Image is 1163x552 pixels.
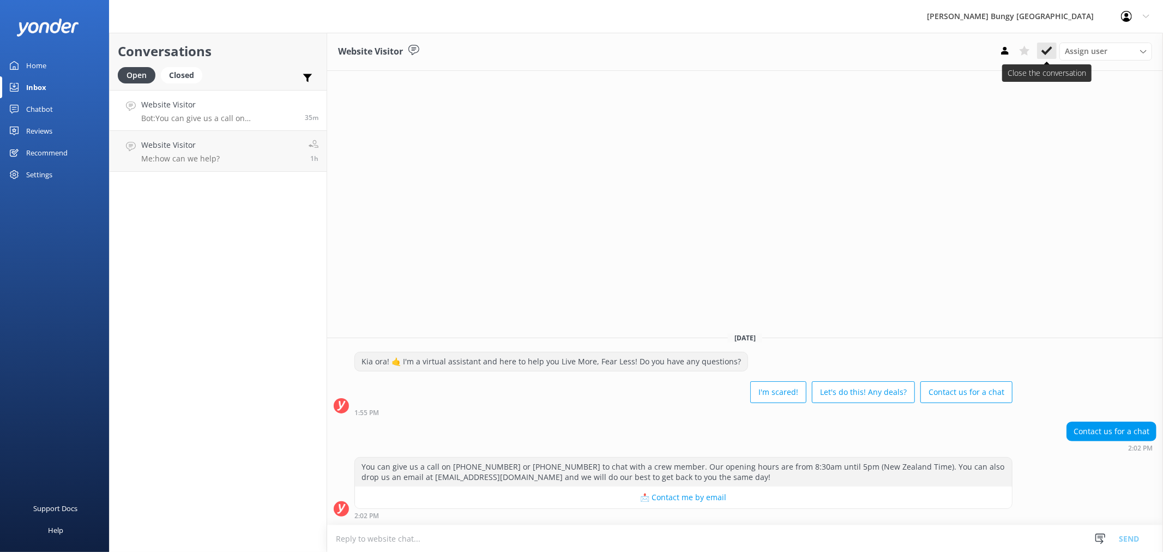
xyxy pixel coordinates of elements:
[355,487,1012,508] button: 📩 Contact me by email
[34,497,78,519] div: Support Docs
[161,69,208,81] a: Closed
[338,45,403,59] h3: Website Visitor
[141,113,297,123] p: Bot: You can give us a call on [PHONE_NUMBER] or [PHONE_NUMBER] to chat with a crew member. Our o...
[812,381,915,403] button: Let's do this! Any deals?
[1059,43,1152,60] div: Assign User
[141,99,297,111] h4: Website Visitor
[118,67,155,83] div: Open
[118,69,161,81] a: Open
[26,76,46,98] div: Inbox
[26,98,53,120] div: Chatbot
[310,154,318,163] span: Aug 25 2025 12:45pm (UTC +12:00) Pacific/Auckland
[1128,445,1153,452] strong: 2:02 PM
[16,19,79,37] img: yonder-white-logo.png
[920,381,1013,403] button: Contact us for a chat
[1066,444,1156,452] div: Aug 25 2025 02:02pm (UTC +12:00) Pacific/Auckland
[110,90,327,131] a: Website VisitorBot:You can give us a call on [PHONE_NUMBER] or [PHONE_NUMBER] to chat with a crew...
[141,154,220,164] p: Me: how can we help?
[354,409,1013,416] div: Aug 25 2025 01:55pm (UTC +12:00) Pacific/Auckland
[728,333,762,343] span: [DATE]
[118,41,318,62] h2: Conversations
[48,519,63,541] div: Help
[354,513,379,519] strong: 2:02 PM
[750,381,806,403] button: I'm scared!
[141,139,220,151] h4: Website Visitor
[26,120,52,142] div: Reviews
[355,458,1012,487] div: You can give us a call on [PHONE_NUMBER] or [PHONE_NUMBER] to chat with a crew member. Our openin...
[354,512,1013,519] div: Aug 25 2025 02:02pm (UTC +12:00) Pacific/Auckland
[1067,422,1156,441] div: Contact us for a chat
[354,410,379,416] strong: 1:55 PM
[355,352,748,371] div: Kia ora! 🤙 I'm a virtual assistant and here to help you Live More, Fear Less! Do you have any que...
[305,113,318,122] span: Aug 25 2025 02:02pm (UTC +12:00) Pacific/Auckland
[26,164,52,185] div: Settings
[161,67,202,83] div: Closed
[1065,45,1107,57] span: Assign user
[26,142,68,164] div: Recommend
[26,55,46,76] div: Home
[110,131,327,172] a: Website VisitorMe:how can we help?1h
